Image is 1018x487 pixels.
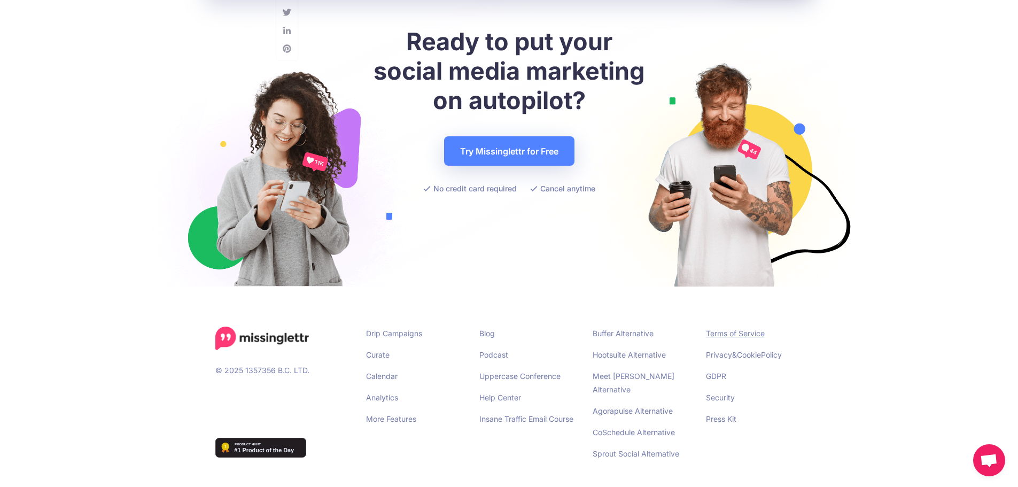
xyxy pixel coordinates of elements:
[706,372,726,381] a: GDPR
[706,329,765,338] a: Terms of Service
[973,444,1005,476] a: Open chat
[593,372,674,394] a: Meet [PERSON_NAME] Alternative
[366,372,398,381] a: Calendar
[366,350,390,359] a: Curate
[593,449,679,458] a: Sprout Social Alternative
[366,329,422,338] a: Drip Campaigns
[207,327,359,468] div: © 2025 1357356 B.C. LTD.
[706,350,732,359] a: Privacy
[370,27,648,115] h2: Ready to put your social media marketing on autopilot?
[593,428,675,437] a: CoSchedule Alternative
[593,329,654,338] a: Buffer Alternative
[423,182,517,195] li: No credit card required
[479,414,573,423] a: Insane Traffic Email Course
[706,414,736,423] a: Press Kit
[737,350,761,359] a: Cookie
[593,350,666,359] a: Hootsuite Alternative
[706,348,803,361] li: & Policy
[215,438,306,458] img: Missinglettr - Social Media Marketing for content focused teams | Product Hunt
[479,372,561,381] a: Uppercase Conference
[706,393,735,402] a: Security
[530,182,595,195] li: Cancel anytime
[479,329,495,338] a: Blog
[593,406,673,415] a: Agorapulse Alternative
[479,393,521,402] a: Help Center
[479,350,508,359] a: Podcast
[444,136,574,166] a: Try Missinglettr for Free
[366,393,398,402] a: Analytics
[366,414,416,423] a: More Features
